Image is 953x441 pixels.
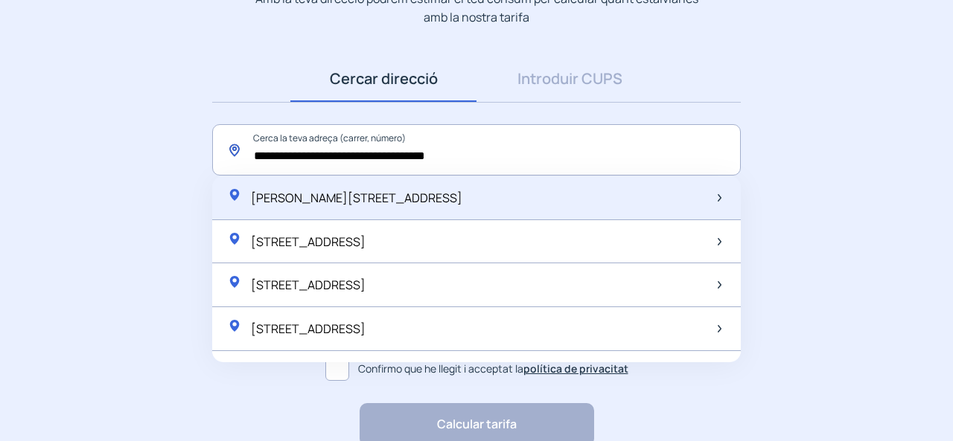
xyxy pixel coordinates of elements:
[718,325,721,332] img: arrow-next-item.svg
[227,231,242,246] img: location-pin-green.svg
[251,234,366,250] span: [STREET_ADDRESS]
[251,277,366,293] span: [STREET_ADDRESS]
[718,194,721,202] img: arrow-next-item.svg
[358,361,628,377] span: Confirmo que he llegit i acceptat la
[251,321,366,337] span: [STREET_ADDRESS]
[227,362,242,377] img: location-pin-green.svg
[290,56,476,102] a: Cercar direcció
[227,274,242,289] img: location-pin-green.svg
[523,361,628,376] a: política de privacitat
[718,238,721,245] img: arrow-next-item.svg
[227,187,242,202] img: location-pin-green.svg
[227,318,242,333] img: location-pin-green.svg
[251,190,462,206] span: [PERSON_NAME][STREET_ADDRESS]
[718,281,721,289] img: arrow-next-item.svg
[476,56,663,102] a: Introduir CUPS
